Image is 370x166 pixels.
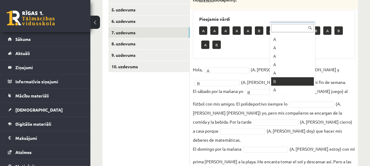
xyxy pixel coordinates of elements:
[271,77,314,86] div: B
[271,35,314,44] div: A
[271,44,314,52] div: A
[271,60,314,69] div: A
[271,69,314,77] div: A
[271,52,314,60] div: A
[271,86,314,94] div: A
